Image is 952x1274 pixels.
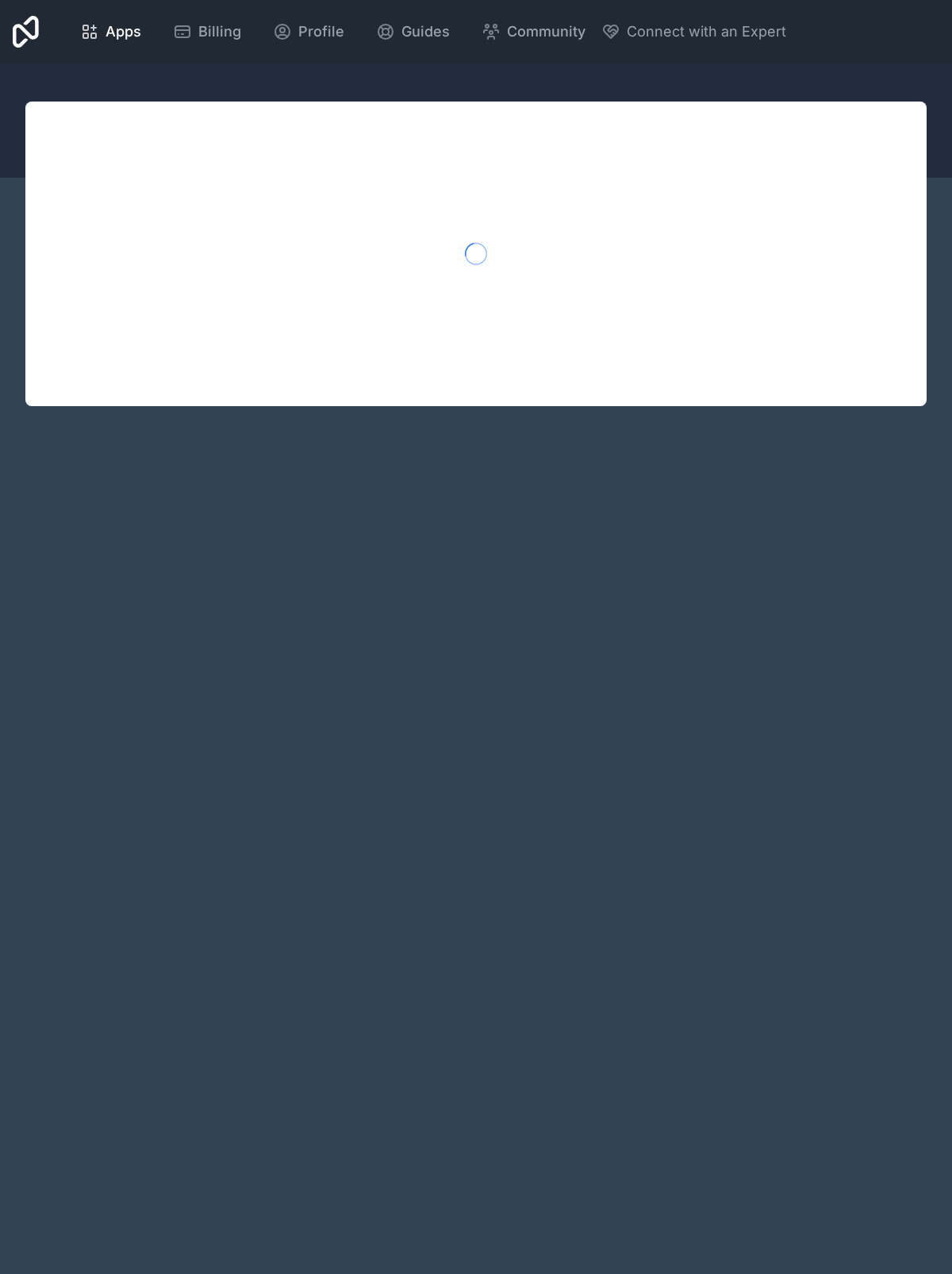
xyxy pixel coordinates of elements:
[401,21,450,43] span: Guides
[67,14,154,49] a: Apps
[298,21,344,43] span: Profile
[363,14,463,49] a: Guides
[260,14,357,49] a: Profile
[627,21,786,43] span: Connect with an Expert
[507,21,585,43] span: Community
[469,14,598,49] a: Community
[198,21,241,43] span: Billing
[106,21,141,43] span: Apps
[160,14,254,49] a: Billing
[601,21,786,43] button: Connect with an Expert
